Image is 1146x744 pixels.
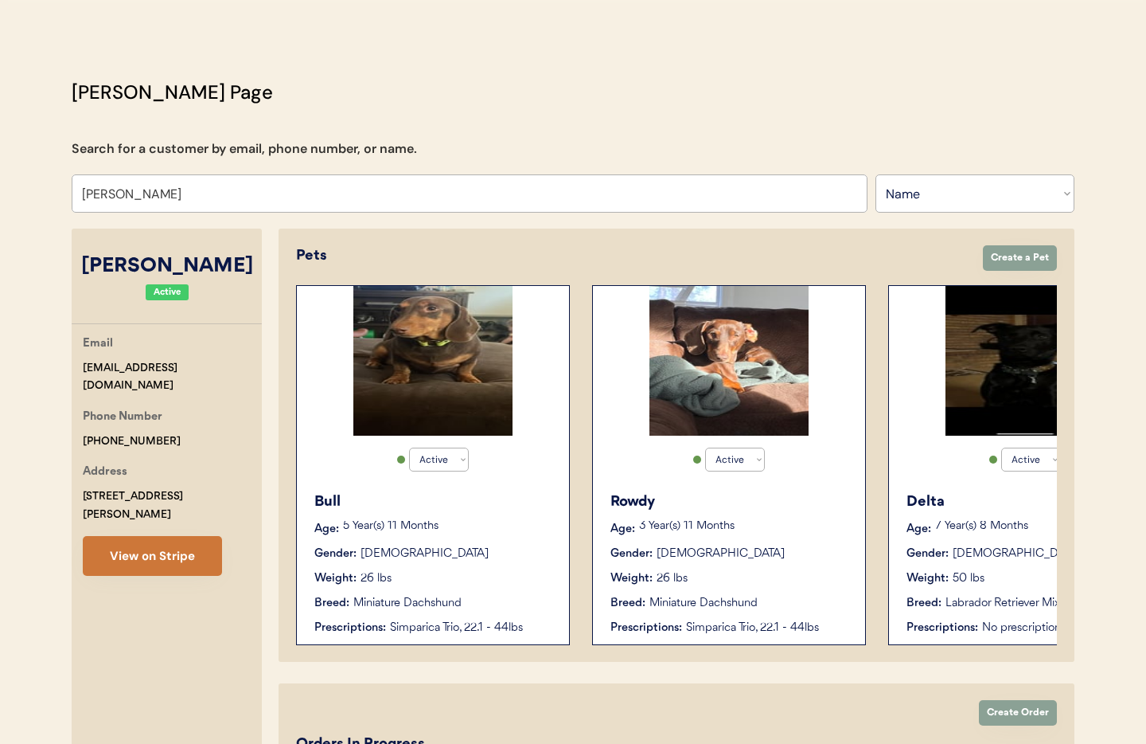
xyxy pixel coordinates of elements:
div: Simparica Trio, 22.1 - 44lbs [686,620,849,636]
div: Breed: [906,595,941,612]
div: Simparica Trio, 22.1 - 44lbs [390,620,553,636]
div: [DEMOGRAPHIC_DATA] [657,546,785,562]
div: Miniature Dachshund [649,595,758,612]
div: [PERSON_NAME] [72,252,262,282]
div: Bull [314,491,553,513]
div: Prescriptions: [314,620,386,636]
div: Prescriptions: [906,620,978,636]
div: Age: [314,521,339,538]
p: 7 Year(s) 8 Months [935,521,1145,532]
div: Breed: [610,595,645,612]
div: [STREET_ADDRESS][PERSON_NAME] [83,488,262,524]
button: View on Stripe [83,536,222,576]
input: Search by name [72,174,867,213]
div: 26 lbs [361,570,392,587]
div: Phone Number [83,408,162,428]
div: Labrador Retriever Mix [945,595,1060,612]
div: [PERSON_NAME] Page [72,78,273,107]
div: Gender: [314,546,357,562]
div: Weight: [610,570,653,587]
p: 5 Year(s) 11 Months [343,521,553,532]
div: 50 lbs [953,570,984,587]
img: IMG_5750.jpeg [649,286,809,436]
div: Rowdy [610,491,849,513]
div: [DEMOGRAPHIC_DATA] [953,546,1081,562]
div: Search for a customer by email, phone number, or name. [72,139,417,159]
div: Email [83,335,113,354]
div: [PHONE_NUMBER] [83,433,181,451]
div: Weight: [314,570,357,587]
img: IMG_2301.png [945,286,1105,436]
div: No prescriptions on file [982,620,1145,636]
div: Delta [906,491,1145,513]
div: Address [83,463,127,483]
div: 26 lbs [657,570,688,587]
button: Create Order [979,700,1057,726]
p: 3 Year(s) 11 Months [639,521,849,532]
button: Create a Pet [983,245,1057,271]
div: Weight: [906,570,949,587]
div: Breed: [314,595,349,612]
div: Pets [296,245,967,267]
div: Gender: [906,546,949,562]
div: Miniature Dachshund [353,595,462,612]
div: Age: [610,521,635,538]
div: [EMAIL_ADDRESS][DOMAIN_NAME] [83,359,262,396]
div: Prescriptions: [610,620,682,636]
div: [DEMOGRAPHIC_DATA] [361,546,489,562]
div: Gender: [610,546,653,562]
img: IMG_8089.jpeg [353,286,513,436]
div: Age: [906,521,931,538]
